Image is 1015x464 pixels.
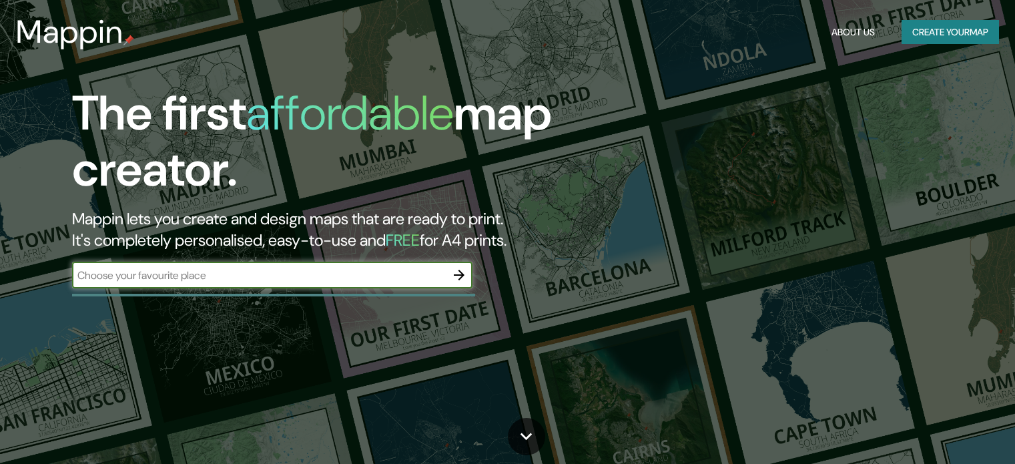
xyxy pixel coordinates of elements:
h2: Mappin lets you create and design maps that are ready to print. It's completely personalised, eas... [72,208,580,251]
h1: affordable [246,82,454,144]
h3: Mappin [16,13,123,51]
h1: The first map creator. [72,85,580,208]
input: Choose your favourite place [72,268,446,283]
img: mappin-pin [123,35,134,45]
h5: FREE [386,230,420,250]
button: About Us [826,20,880,45]
button: Create yourmap [902,20,999,45]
